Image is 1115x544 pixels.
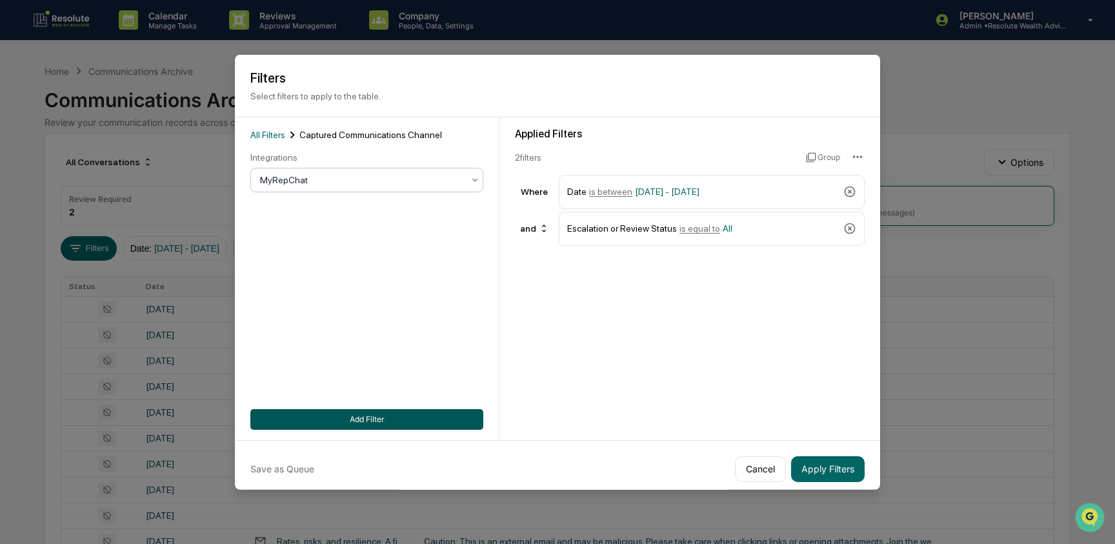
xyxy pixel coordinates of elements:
button: Cancel [735,456,786,481]
span: All [723,223,732,234]
span: is between [589,186,632,197]
button: Add Filter [250,408,483,429]
img: 1746055101610-c473b297-6a78-478c-a979-82029cc54cd1 [13,99,36,122]
div: Date [567,180,838,203]
a: 🔎Data Lookup [8,182,86,205]
iframe: Open customer support [1074,501,1109,536]
span: [DATE] - [DATE] [635,186,699,197]
div: 🖐️ [13,164,23,174]
button: Start new chat [219,103,235,118]
div: We're available if you need us! [44,112,163,122]
span: Data Lookup [26,187,81,200]
a: 🗄️Attestations [88,157,165,181]
div: Integrations [250,152,483,163]
span: Attestations [106,163,160,176]
p: Select filters to apply to the table. [250,90,865,101]
button: Apply Filters [791,456,865,481]
span: All Filters [250,129,285,139]
div: Escalation or Review Status [567,217,838,239]
div: Where [515,186,554,197]
span: is equal to [679,223,720,234]
div: and [515,218,554,239]
div: 2 filter s [515,152,796,162]
div: Applied Filters [515,127,865,139]
h2: Filters [250,70,865,85]
p: How can we help? [13,27,235,48]
span: Preclearance [26,163,83,176]
a: 🖐️Preclearance [8,157,88,181]
div: 🔎 [13,188,23,199]
a: Powered byPylon [91,218,156,228]
div: 🗄️ [94,164,104,174]
button: Group [806,146,840,167]
button: Save as Queue [250,456,314,481]
span: Captured Communications Channel [299,129,442,139]
div: Start new chat [44,99,212,112]
span: Pylon [128,219,156,228]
